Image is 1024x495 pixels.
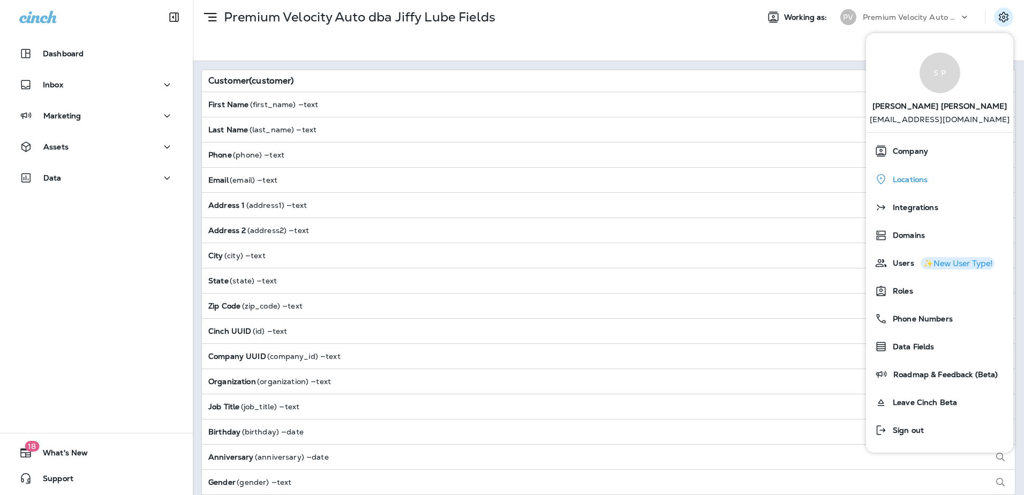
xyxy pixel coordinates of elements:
div: Customer ( customer ) [208,77,294,85]
div: ( organization ) — text [208,377,331,386]
strong: State [208,276,230,285]
strong: Company UUID [208,352,267,361]
span: Working as: [784,13,830,22]
button: 18What's New [11,442,182,463]
span: Users [887,259,914,268]
button: Settings [994,7,1013,27]
div: ( state ) — text [208,276,277,285]
div: ( last_name ) — text [208,125,317,134]
span: Data Fields [887,342,935,351]
button: Domains [866,221,1013,249]
p: Premium Velocity Auto dba Jiffy Lube Fields [220,9,495,25]
button: Marketing [11,105,182,126]
strong: Anniversary [208,453,255,461]
span: Leave Cinch Beta [887,398,957,407]
button: Phone Numbers [866,305,1013,333]
button: Sign out [866,416,1013,444]
span: 18 [25,441,39,452]
button: Roles [866,277,1013,305]
button: ✨New User Type! [921,257,995,269]
p: Data [43,174,62,182]
span: Support [32,474,73,487]
div: S P [920,52,960,93]
div: ( address1 ) — text [208,201,307,209]
a: Roadmap & Feedback (Beta) [870,364,1009,385]
button: Data [11,167,182,189]
button: Dashboard [11,43,182,64]
a: Company [870,140,1009,162]
div: ( phone ) — text [208,151,284,159]
strong: Gender [208,478,237,486]
a: Roles [870,280,1009,302]
strong: Birthday [208,427,242,436]
strong: Phone [208,151,233,159]
button: Integrations [866,193,1013,221]
strong: First Name [208,100,250,109]
a: Domains [870,224,1009,246]
p: Marketing [43,111,81,120]
button: Locations [866,165,1013,193]
a: Users✨New User Type! [870,252,1009,274]
div: PV [840,9,856,25]
div: ( job_title ) — text [208,402,299,411]
strong: City [208,251,224,260]
strong: Last Name [208,125,250,134]
span: Roles [887,287,913,296]
p: Dashboard [43,49,84,58]
span: Integrations [887,203,938,212]
span: Company [887,147,928,156]
span: Domains [887,231,925,240]
a: Data Fields [870,336,1009,357]
div: ( birthday ) — date [208,427,304,436]
a: Integrations [870,197,1009,218]
strong: Organization [208,377,257,386]
button: Users✨New User Type! [866,249,1013,277]
div: ( address2 ) — text [208,226,309,235]
span: [PERSON_NAME] [PERSON_NAME] [872,93,1007,115]
span: Locations [887,175,928,184]
p: Premium Velocity Auto dba Jiffy Lube [863,13,959,21]
span: Sign out [887,426,924,435]
div: ( zip_code ) — text [208,302,303,310]
div: ( gender ) — text [208,478,291,486]
span: Phone Numbers [887,314,953,324]
div: ( first_name ) — text [208,100,318,109]
button: Inbox [11,74,182,95]
span: What's New [32,448,88,461]
p: Assets [43,142,69,151]
p: Inbox [43,80,63,89]
p: [EMAIL_ADDRESS][DOMAIN_NAME] [870,115,1010,132]
div: ✨New User Type! [923,259,992,267]
div: ( company_id ) — text [208,352,341,361]
strong: Address 2 [208,226,247,235]
button: Data Fields [866,333,1013,361]
button: Company [866,137,1013,165]
button: Support [11,468,182,489]
div: ( city ) — text [208,251,266,260]
div: ( anniversary ) — date [208,453,329,461]
strong: Zip Code [208,302,242,310]
button: Collapse Sidebar [159,6,189,28]
a: Locations [870,168,1009,190]
button: Leave Cinch Beta [866,388,1013,416]
span: Roadmap & Feedback (Beta) [888,370,998,379]
strong: Email [208,176,230,184]
div: ( email ) — text [208,176,277,184]
div: ( id ) — text [208,327,287,335]
strong: Job Title [208,402,241,411]
a: Phone Numbers [870,308,1009,329]
strong: Cinch UUID [208,327,253,335]
button: Assets [11,136,182,157]
strong: Address 1 [208,201,246,209]
a: S P[PERSON_NAME] [PERSON_NAME] [EMAIL_ADDRESS][DOMAIN_NAME] [866,42,1013,132]
button: Roadmap & Feedback (Beta) [866,361,1013,388]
